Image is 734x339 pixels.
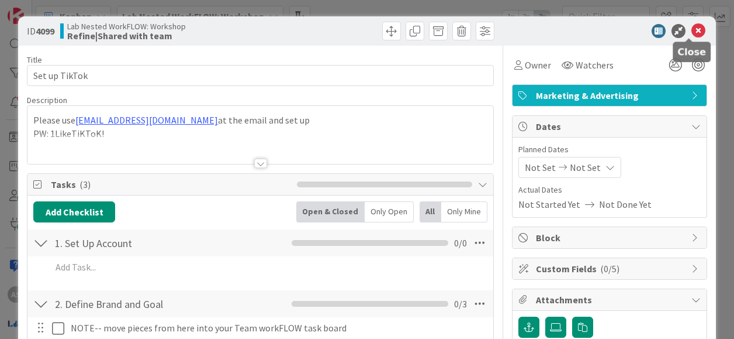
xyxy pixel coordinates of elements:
span: 0 / 0 [454,236,467,250]
span: Block [536,231,685,245]
label: Title [27,54,42,65]
p: Please use at the email and set up [33,114,487,127]
button: Add Checklist [33,201,115,222]
span: Not Set [525,160,556,174]
span: Planned Dates [518,143,701,156]
span: Actual Dates [518,184,701,196]
span: Not Set [570,160,601,174]
input: type card name here... [27,65,493,86]
span: Attachments [536,293,685,307]
span: 0 / 3 [454,297,467,311]
input: Add Checklist... [51,293,239,314]
span: Not Started Yet [518,197,580,211]
div: All [420,201,441,222]
p: NOTE-- move pieces from here into your Team workFLOW task board [71,321,485,335]
span: Watchers [576,58,614,72]
span: ID [27,24,54,38]
h5: Close [677,46,706,57]
div: Only Mine [441,201,487,222]
div: Open & Closed [296,201,365,222]
span: Custom Fields [536,262,685,276]
span: Description [27,95,67,105]
span: ( 0/5 ) [600,263,619,275]
p: PW: 1LikeTiKToK! [33,127,487,141]
span: Owner [525,58,551,72]
span: Dates [536,119,685,133]
span: Lab Nested WorkFLOW: Workshop [67,22,186,31]
span: Tasks [51,177,290,191]
span: Not Done Yet [599,197,652,211]
a: [EMAIL_ADDRESS][DOMAIN_NAME] [75,114,218,126]
span: ( 3 ) [79,179,91,190]
span: Marketing & Advertising [536,88,685,102]
b: Refine|Shared with team [67,31,186,40]
b: 4099 [36,25,54,37]
input: Add Checklist... [51,232,239,254]
div: Only Open [365,201,414,222]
